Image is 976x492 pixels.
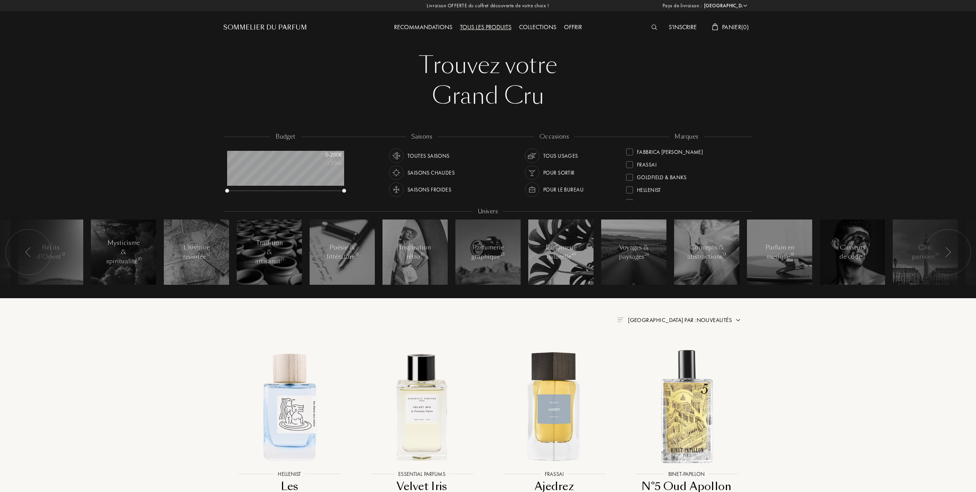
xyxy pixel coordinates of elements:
[543,149,578,163] div: Tous usages
[645,252,649,257] span: 24
[763,243,796,261] div: Parfum en musique
[637,158,656,168] div: Frassai
[407,182,451,197] div: Saisons froides
[722,23,749,31] span: Panier ( 0 )
[230,347,349,466] img: Les Dieux aux Bains Hellenist
[362,347,481,466] img: Velvet Iris Essential Parfums
[665,23,701,33] div: S'inscrire
[637,171,686,181] div: Goldfield & Banks
[543,165,575,180] div: Pour sortir
[637,183,661,194] div: Hellenist
[637,196,662,206] div: ICONOFLY
[406,132,438,141] div: saisons
[495,347,614,466] img: Ajedrez Frassai
[180,243,213,261] div: L'histoire revisitée
[527,167,537,178] img: usage_occasion_party_white.svg
[627,347,746,466] img: N°5 Oud Apollon Binet-Papillon
[407,149,450,163] div: Toutes saisons
[665,23,701,31] a: S'inscrire
[407,165,455,180] div: Saisons chaudes
[391,184,402,195] img: usage_season_cold_white.svg
[304,151,342,159] div: 0 - 200 €
[456,23,515,31] a: Tous les produits
[723,252,727,257] span: 13
[669,132,704,141] div: marques
[515,23,560,31] a: Collections
[391,167,402,178] img: usage_season_hot_white.svg
[304,159,342,167] div: /50mL
[712,23,718,30] img: cart_white.svg
[399,243,432,261] div: Inspiration rétro
[390,23,456,33] div: Recommandations
[420,252,425,257] span: 37
[270,132,301,141] div: budget
[229,81,747,111] div: Grand Cru
[223,23,307,32] a: Sommelier du Parfum
[543,182,584,197] div: Pour le bureau
[742,3,748,8] img: arrow_w.png
[617,317,623,322] img: filter_by.png
[545,243,577,261] div: Parfumerie naturelle
[391,150,402,161] img: usage_season_average_white.svg
[456,23,515,33] div: Tous les produits
[206,252,210,257] span: 12
[390,23,456,31] a: Recommandations
[618,243,650,261] div: Voyages & paysages
[281,256,284,262] span: 71
[637,145,703,156] div: Fabbrica [PERSON_NAME]
[472,243,504,261] div: Parfumerie graphique
[790,252,794,257] span: 18
[560,23,586,33] div: Offrir
[651,25,657,30] img: search_icn_white.svg
[572,252,576,257] span: 49
[687,243,726,261] div: Concepts & abstractions
[663,2,702,10] span: Pays de livraison :
[735,317,741,323] img: arrow.png
[527,150,537,161] img: usage_occasion_all_white.svg
[515,23,560,33] div: Collections
[25,247,31,257] img: arr_left.svg
[473,207,503,216] div: Univers
[500,252,505,257] span: 23
[527,184,537,195] img: usage_occasion_work_white.svg
[106,238,141,266] div: Mysticisme & spiritualité
[138,256,142,262] span: 10
[253,238,286,266] div: Tradition & artisanat
[229,50,747,81] div: Trouvez votre
[326,243,359,261] div: Poésie & littérature
[560,23,586,31] a: Offrir
[836,243,869,261] div: Casseurs de code
[628,316,732,324] span: [GEOGRAPHIC_DATA] par : Nouveautés
[534,132,574,141] div: occasions
[355,252,359,257] span: 15
[862,252,866,257] span: 14
[945,247,951,257] img: arr_left.svg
